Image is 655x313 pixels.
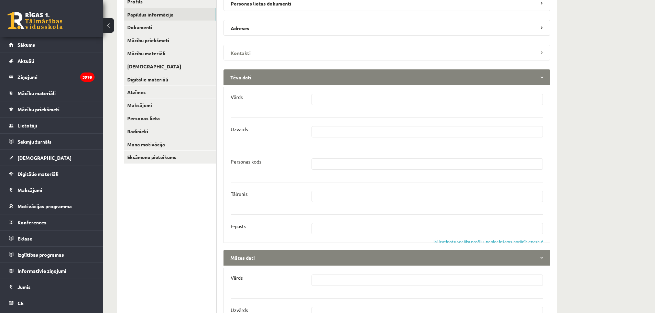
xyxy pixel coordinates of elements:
[18,42,35,48] span: Sākums
[124,151,216,164] a: Eksāmenu pieteikums
[231,191,248,197] p: Tālrunis
[9,166,95,182] a: Digitālie materiāli
[18,203,72,209] span: Motivācijas programma
[18,300,23,306] span: CE
[18,155,72,161] span: [DEMOGRAPHIC_DATA]
[231,275,243,281] p: Vārds
[9,118,95,133] a: Lietotāji
[18,235,32,242] span: Eklase
[223,45,550,60] legend: Kontakti
[18,106,59,112] span: Mācību priekšmeti
[18,182,95,198] legend: Maksājumi
[80,72,95,82] i: 3995
[124,125,216,138] a: Radinieki
[124,21,216,34] a: Dokumenti
[18,69,95,85] legend: Ziņojumi
[434,238,543,245] div: lai izveidotu vecāka profilu, nepieciešams norādīt epastu!
[18,90,56,96] span: Mācību materiāli
[231,223,246,229] p: E-pasts
[223,250,550,266] legend: Mātes dati
[9,247,95,262] a: Izglītības programas
[231,158,261,165] p: Personas kods
[18,58,34,64] span: Aktuāli
[18,284,31,290] span: Jumis
[124,99,216,112] a: Maksājumi
[231,307,248,313] p: Uzvārds
[18,268,66,274] span: Informatīvie ziņojumi
[223,69,550,85] legend: Tēva dati
[9,214,95,230] a: Konferences
[124,60,216,73] a: [DEMOGRAPHIC_DATA]
[231,94,243,100] p: Vārds
[9,231,95,246] a: Eklase
[18,122,37,128] span: Lietotāji
[9,69,95,85] a: Ziņojumi3995
[9,279,95,295] a: Jumis
[124,34,216,47] a: Mācību priekšmeti
[9,182,95,198] a: Maksājumi
[9,134,95,149] a: Sekmju žurnāls
[9,85,95,101] a: Mācību materiāli
[124,47,216,60] a: Mācību materiāli
[18,251,64,258] span: Izglītības programas
[124,138,216,151] a: Mana motivācija
[9,101,95,117] a: Mācību priekšmeti
[9,295,95,311] a: CE
[9,37,95,53] a: Sākums
[124,112,216,125] a: Personas lieta
[9,53,95,69] a: Aktuāli
[231,126,248,132] p: Uzvārds
[18,138,52,145] span: Sekmju žurnāls
[124,73,216,86] a: Digitālie materiāli
[18,219,46,225] span: Konferences
[124,86,216,99] a: Atzīmes
[9,263,95,279] a: Informatīvie ziņojumi
[124,8,216,21] a: Papildus informācija
[223,20,550,36] legend: Adreses
[18,171,58,177] span: Digitālie materiāli
[9,150,95,166] a: [DEMOGRAPHIC_DATA]
[9,198,95,214] a: Motivācijas programma
[8,12,63,29] a: Rīgas 1. Tālmācības vidusskola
